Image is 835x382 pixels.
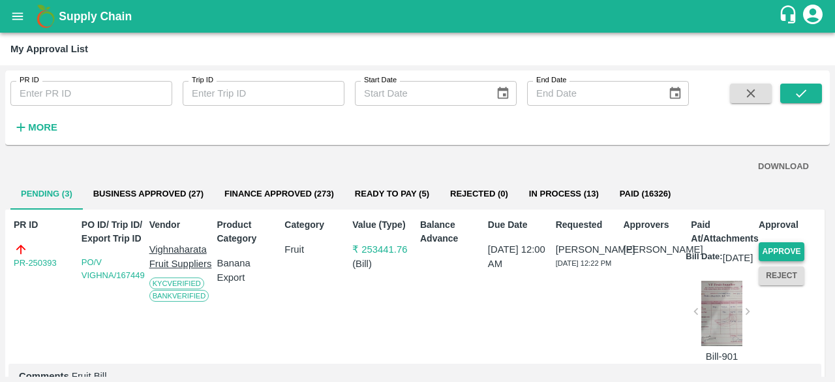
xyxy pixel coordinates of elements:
[440,178,519,210] button: Rejected (0)
[623,242,686,257] p: [PERSON_NAME]
[59,7,778,25] a: Supply Chain
[344,178,440,210] button: Ready To Pay (5)
[691,218,753,246] p: Paid At/Attachments
[59,10,132,23] b: Supply Chain
[83,178,214,210] button: Business Approved (27)
[10,40,88,57] div: My Approval List
[28,122,57,133] strong: More
[352,218,415,232] p: Value (Type)
[759,242,804,261] button: Approve
[527,81,658,106] input: End Date
[149,278,204,289] span: KYC Verified
[420,218,483,246] p: Balance Advance
[519,178,609,210] button: In Process (13)
[355,81,485,106] input: Start Date
[284,242,347,257] p: Fruit
[753,155,814,178] button: DOWNLOAD
[759,266,804,285] button: Reject
[352,257,415,271] p: ( Bill )
[19,371,69,381] b: Comments
[10,81,172,106] input: Enter PR ID
[723,251,753,265] p: [DATE]
[491,81,515,106] button: Choose date
[556,218,618,232] p: Requested
[192,75,213,86] label: Trip ID
[364,75,397,86] label: Start Date
[3,1,33,31] button: open drawer
[609,178,682,210] button: Paid (16326)
[217,218,279,246] p: Product Category
[778,5,801,28] div: customer-support
[686,251,722,265] p: Bill Date:
[33,3,59,29] img: logo
[536,75,566,86] label: End Date
[149,242,212,272] p: Vighnaharata Fruit Suppliers
[10,116,61,138] button: More
[20,75,39,86] label: PR ID
[801,3,825,30] div: account of current user
[701,349,742,364] p: Bill-901
[556,242,618,257] p: [PERSON_NAME]
[149,290,209,302] span: Bank Verified
[663,81,688,106] button: Choose date
[352,242,415,257] p: ₹ 253441.76
[10,178,83,210] button: Pending (3)
[217,256,279,285] p: Banana Export
[214,178,344,210] button: Finance Approved (273)
[14,257,57,270] a: PR-250393
[284,218,347,232] p: Category
[759,218,821,232] p: Approval
[82,218,144,246] p: PO ID/ Trip ID/ Export Trip ID
[149,218,212,232] p: Vendor
[82,257,145,280] a: PO/V VIGHNA/167449
[14,218,76,232] p: PR ID
[488,242,551,272] p: [DATE] 12:00 AM
[488,218,551,232] p: Due Date
[183,81,344,106] input: Enter Trip ID
[623,218,686,232] p: Approvers
[556,259,612,267] span: [DATE] 12:22 PM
